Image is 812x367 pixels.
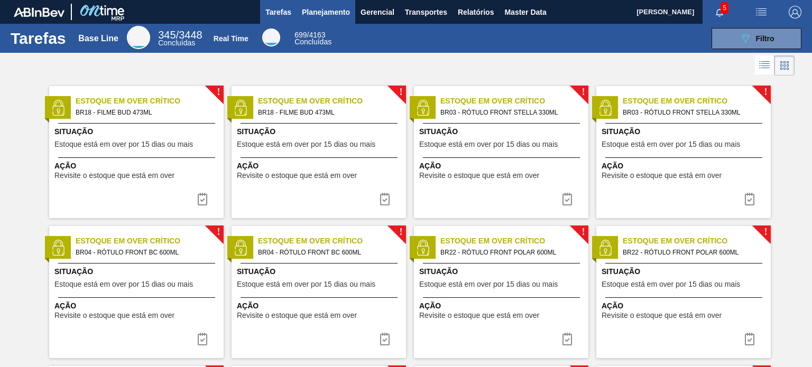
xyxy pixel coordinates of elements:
button: icon-task complete [555,189,580,210]
img: icon-task complete [379,333,391,345]
span: Estoque em Over Crítico [258,236,406,247]
span: Ação [237,161,403,172]
img: status [233,100,248,116]
span: Situação [419,266,586,277]
div: Visão em Lista [755,55,774,76]
span: Estoque em Over Crítico [623,96,771,107]
span: Estoque em Over Crítico [76,236,224,247]
span: BR04 - RÓTULO FRONT BC 600ML [258,247,398,258]
span: Estoque está em over por 15 dias ou mais [419,140,558,148]
span: ! [582,88,585,96]
div: Completar tarefa: 30279169 [555,328,580,350]
span: Estoque está em over por 15 dias ou mais [237,280,375,288]
span: Ação [54,300,221,312]
h1: Tarefas [11,32,66,44]
img: status [597,240,613,256]
span: Ação [54,161,221,172]
img: icon-task complete [196,333,209,345]
span: Situação [237,126,403,137]
span: BR03 - RÓTULO FRONT STELLA 330ML [623,107,762,118]
span: Tarefas [265,6,291,18]
img: status [415,240,431,256]
div: Visão em Cards [774,55,795,76]
span: BR22 - RÓTULO FRONT POLAR 600ML [440,247,580,258]
span: Revisite o estoque que está em over [237,312,357,319]
img: status [415,100,431,116]
button: Notificações [703,5,736,20]
img: status [597,100,613,116]
span: ! [764,228,767,236]
span: Estoque está em over por 15 dias ou mais [602,140,740,148]
img: Logout [789,6,801,18]
button: Filtro [712,28,801,49]
span: ! [399,228,402,236]
span: Revisite o estoque que está em over [54,172,174,180]
span: / 3448 [158,29,202,41]
button: icon-task complete [190,189,215,210]
div: Completar tarefa: 30279169 [737,328,762,350]
span: Situação [602,266,768,277]
button: icon-task complete [372,189,398,210]
button: icon-task complete [555,328,580,350]
img: userActions [755,6,768,18]
img: status [50,100,66,116]
span: Estoque em Over Crítico [258,96,406,107]
span: BR22 - RÓTULO FRONT POLAR 600ML [623,247,762,258]
button: icon-task complete [372,328,398,350]
div: Completar tarefa: 30279166 [372,189,398,210]
span: / 4163 [294,31,325,39]
div: Base Line [127,26,150,49]
span: Concluídas [158,39,195,47]
button: icon-task complete [737,328,762,350]
div: Completar tarefa: 30279168 [372,328,398,350]
span: Revisite o estoque que está em over [602,172,722,180]
span: Ação [419,161,586,172]
span: Estoque está em over por 15 dias ou mais [54,140,193,148]
img: icon-task complete [743,333,756,345]
span: 5 [721,2,728,14]
span: Revisite o estoque que está em over [602,312,722,319]
span: Estoque está em over por 15 dias ou mais [54,280,193,288]
span: Ação [602,300,768,312]
div: Real Time [214,34,248,43]
span: ! [217,228,220,236]
span: Relatórios [458,6,494,18]
span: Estoque em Over Crítico [76,96,224,107]
span: Revisite o estoque que está em over [54,312,174,319]
span: Ação [237,300,403,312]
div: Real Time [262,29,280,46]
span: Transportes [405,6,447,18]
span: Revisite o estoque que está em over [237,172,357,180]
div: Base Line [78,34,118,43]
span: Revisite o estoque que está em over [419,312,539,319]
span: ! [217,88,220,96]
span: Estoque em Over Crítico [623,236,771,247]
img: TNhmsLtSVTkK8tSr43FrP2fwEKptu5GPRR3wAAAABJRU5ErkJggg== [14,7,64,17]
span: Filtro [756,34,774,43]
span: Situação [237,266,403,277]
div: Completar tarefa: 30279167 [555,189,580,210]
span: BR18 - FILME BUD 473ML [258,107,398,118]
button: icon-task complete [190,328,215,350]
span: Ação [602,161,768,172]
span: Situação [54,126,221,137]
div: Completar tarefa: 30279166 [190,189,215,210]
button: icon-task complete [737,189,762,210]
span: ! [764,88,767,96]
img: icon-task complete [561,193,574,205]
span: BR03 - RÓTULO FRONT STELLA 330ML [440,107,580,118]
span: Planejamento [302,6,350,18]
span: Concluídas [294,37,331,46]
span: Estoque em Over Crítico [440,236,588,247]
img: icon-task complete [743,193,756,205]
img: status [233,240,248,256]
span: Situação [602,126,768,137]
span: BR04 - RÓTULO FRONT BC 600ML [76,247,215,258]
span: Estoque está em over por 15 dias ou mais [237,140,375,148]
span: Estoque está em over por 15 dias ou mais [419,280,558,288]
img: icon-task complete [379,193,391,205]
div: Completar tarefa: 30279167 [737,189,762,210]
span: ! [582,228,585,236]
span: 699 [294,31,307,39]
div: Completar tarefa: 30279168 [190,328,215,350]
